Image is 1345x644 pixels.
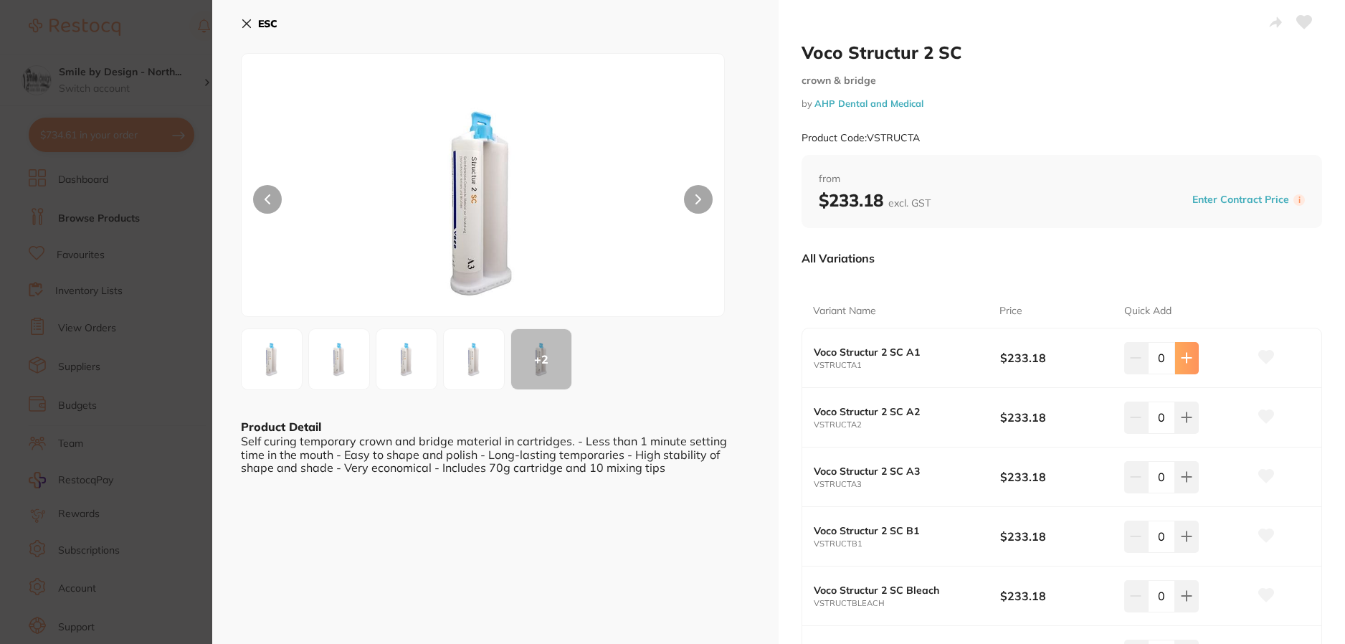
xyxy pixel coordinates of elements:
div: Self curing temporary crown and bridge material in cartridges. - Less than 1 minute setting time ... [241,435,750,474]
small: VSTRUCTB1 [814,539,1000,549]
p: Variant Name [813,304,876,318]
h2: Voco Structur 2 SC [802,42,1322,63]
img: NTg2NzM [313,333,365,385]
small: by [802,98,1322,109]
p: Price [999,304,1022,318]
div: + 2 [511,329,571,389]
b: Voco Structur 2 SC B1 [814,525,982,536]
button: ESC [241,11,277,36]
small: VSTRUCTA2 [814,420,1000,430]
b: $233.18 [819,189,931,211]
b: Voco Structur 2 SC Bleach [814,584,982,596]
img: NTg2NzU [448,333,500,385]
span: from [819,172,1305,186]
b: ESC [258,17,277,30]
button: +2 [510,328,572,390]
a: AHP Dental and Medical [814,98,923,109]
small: VSTRUCTA3 [814,480,1000,489]
b: $233.18 [1000,588,1112,604]
p: All Variations [802,251,875,265]
img: NTg2NzI [338,90,628,316]
small: crown & bridge [802,75,1322,87]
b: Voco Structur 2 SC A1 [814,346,982,358]
span: excl. GST [888,196,931,209]
p: Quick Add [1124,304,1171,318]
b: Voco Structur 2 SC A3 [814,465,982,477]
b: $233.18 [1000,409,1112,425]
b: $233.18 [1000,350,1112,366]
b: $233.18 [1000,529,1112,544]
b: Product Detail [241,420,321,434]
button: Enter Contract Price [1188,193,1293,207]
small: VSTRUCTA1 [814,361,1000,370]
img: NTg2NzI [246,333,298,385]
b: Voco Structur 2 SC A2 [814,406,982,417]
small: Product Code: VSTRUCTA [802,132,920,144]
img: NTg2NzQ [381,333,432,385]
b: $233.18 [1000,469,1112,485]
small: VSTRUCTBLEACH [814,599,1000,608]
label: i [1293,194,1305,206]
